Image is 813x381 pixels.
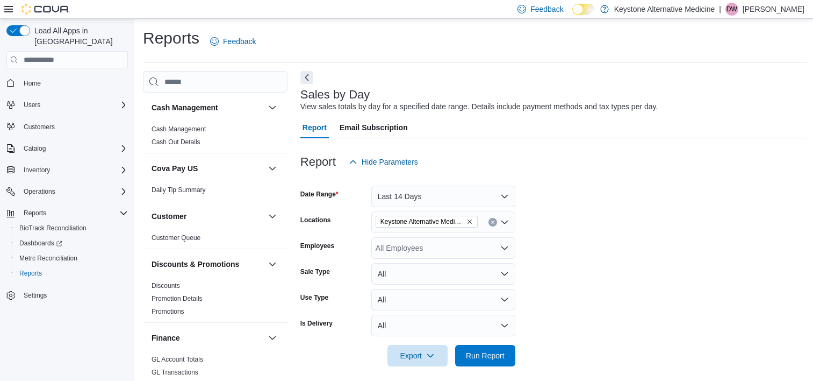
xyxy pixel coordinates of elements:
span: Catalog [24,144,46,153]
p: | [719,3,721,16]
span: BioTrack Reconciliation [19,224,87,232]
h1: Reports [143,27,199,49]
button: Catalog [19,142,50,155]
h3: Customer [152,211,186,222]
span: Users [24,101,40,109]
button: Remove Keystone Alternative Medicine from selection in this group [466,218,473,225]
a: Dashboards [15,237,67,250]
nav: Complex example [6,70,128,331]
span: DW [726,3,737,16]
h3: Finance [152,333,180,343]
span: Inventory [19,164,128,177]
button: Cova Pay US [266,162,279,175]
a: BioTrack Reconciliation [15,222,91,235]
a: Daily Tip Summary [152,186,206,194]
a: Cash Management [152,125,206,133]
p: Keystone Alternative Medicine [614,3,715,16]
button: Hide Parameters [344,151,422,173]
span: Customers [24,123,55,131]
button: BioTrack Reconciliation [11,221,132,236]
a: Feedback [206,31,260,52]
button: Last 14 Days [371,186,515,207]
a: Promotion Details [152,295,203,302]
button: Cash Management [266,101,279,114]
button: Open list of options [500,244,509,252]
span: Settings [19,288,128,302]
span: Reports [24,209,46,217]
span: Feedback [530,4,563,15]
div: Discounts & Promotions [143,279,287,322]
button: Cash Management [152,102,264,113]
h3: Report [300,156,336,168]
span: Catalog [19,142,128,155]
img: Cova [21,4,70,15]
span: Home [19,76,128,89]
label: Sale Type [300,267,330,276]
span: Home [24,79,41,88]
span: Metrc Reconciliation [19,254,77,263]
div: Douglas Winn [725,3,738,16]
span: Customer Queue [152,234,200,242]
label: Is Delivery [300,319,333,328]
span: Promotions [152,307,184,316]
div: View sales totals by day for a specified date range. Details include payment methods and tax type... [300,101,658,112]
a: Customers [19,121,59,133]
p: [PERSON_NAME] [743,3,804,16]
button: Home [2,75,132,90]
button: Operations [19,185,60,198]
button: Inventory [19,164,54,177]
button: All [371,289,515,311]
button: All [371,263,515,285]
button: Customer [152,211,264,222]
span: Customers [19,120,128,133]
a: GL Transactions [152,369,198,376]
button: Inventory [2,163,132,178]
button: Operations [2,184,132,199]
span: Report [303,117,327,138]
label: Employees [300,242,334,250]
span: Settings [24,291,47,300]
h3: Cova Pay US [152,163,198,174]
span: Keystone Alternative Medicine [376,216,478,228]
label: Use Type [300,293,328,302]
button: Export [387,345,448,366]
span: Dark Mode [572,15,573,16]
span: Operations [24,187,55,196]
h3: Sales by Day [300,88,370,101]
button: Run Report [455,345,515,366]
span: Dashboards [15,237,128,250]
a: Dashboards [11,236,132,251]
button: Customer [266,210,279,223]
button: Open list of options [500,218,509,227]
input: Dark Mode [572,4,595,15]
button: Finance [152,333,264,343]
a: Promotions [152,308,184,315]
button: Clear input [488,218,497,227]
span: Reports [15,267,128,280]
button: Users [19,98,45,111]
a: Cash Out Details [152,138,200,146]
span: Users [19,98,128,111]
button: Customers [2,119,132,135]
button: Metrc Reconciliation [11,251,132,266]
a: Reports [15,267,46,280]
a: GL Account Totals [152,356,203,363]
button: Discounts & Promotions [152,259,264,270]
div: Customer [143,231,287,249]
div: Cash Management [143,123,287,153]
span: Export [394,345,441,366]
span: Daily Tip Summary [152,186,206,194]
button: Users [2,97,132,112]
span: Email Subscription [340,117,408,138]
a: Home [19,77,45,90]
label: Locations [300,216,331,224]
button: Cova Pay US [152,163,264,174]
span: Discounts [152,281,180,290]
span: Promotion Details [152,294,203,303]
span: Operations [19,185,128,198]
h3: Discounts & Promotions [152,259,239,270]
